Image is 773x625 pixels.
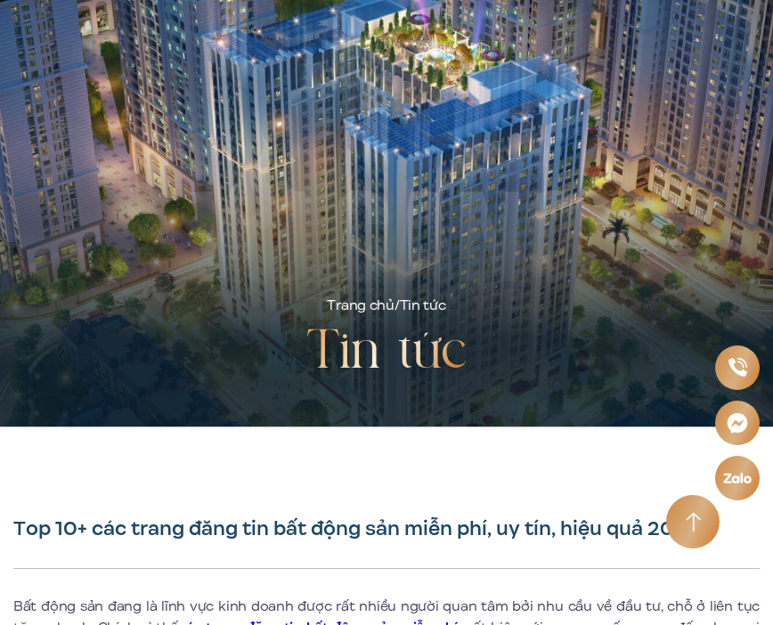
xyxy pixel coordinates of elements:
[727,357,747,377] img: Phone icon
[400,296,446,315] span: Tin tức
[306,317,467,388] h2: Tin tức
[686,512,701,532] img: Arrow icon
[726,411,749,434] img: Messenger icon
[327,296,445,317] div: /
[722,471,753,484] img: Zalo icon
[13,516,760,541] h1: Top 10+ các trang đăng tin bất động sản miễn phí, uy tín, hiệu quả 2023
[327,296,394,315] a: Trang chủ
